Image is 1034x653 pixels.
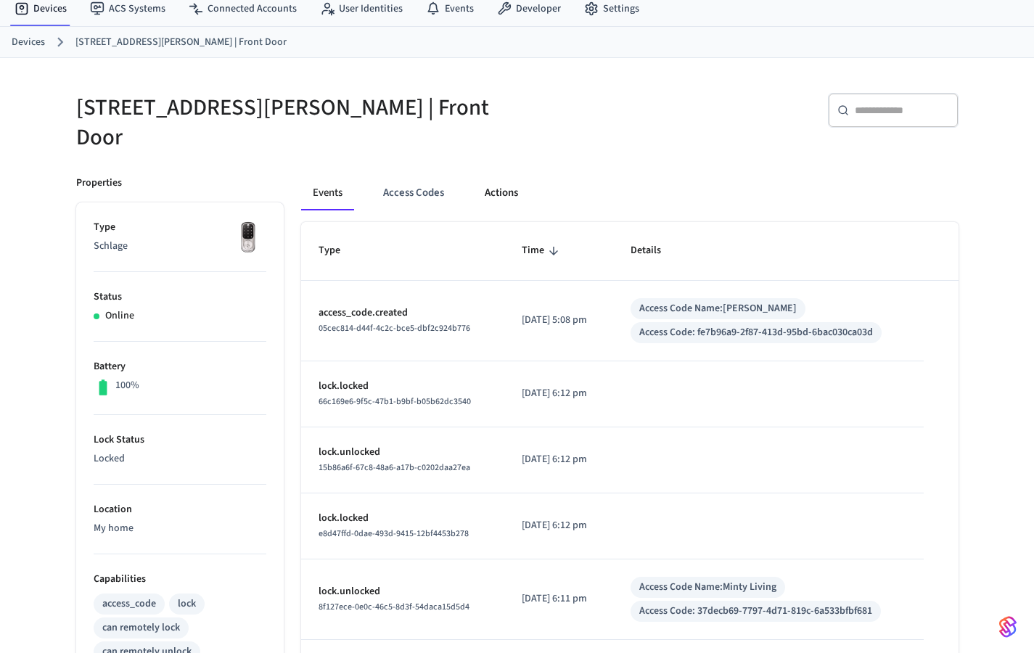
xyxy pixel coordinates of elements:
span: Type [319,239,359,262]
p: [DATE] 5:08 pm [522,313,596,328]
div: Access Code Name: Minty Living [639,580,776,595]
span: 15b86a6f-67c8-48a6-a17b-c0202daa27ea [319,461,470,474]
a: [STREET_ADDRESS][PERSON_NAME] | Front Door [75,35,287,50]
p: lock.unlocked [319,445,487,460]
p: Properties [76,176,122,191]
p: Location [94,502,266,517]
img: SeamLogoGradient.69752ec5.svg [999,615,1017,638]
div: Access Code: fe7b96a9-2f87-413d-95bd-6bac030ca03d [639,325,873,340]
p: lock.locked [319,511,487,526]
p: [DATE] 6:12 pm [522,518,596,533]
span: e8d47ffd-0dae-493d-9415-12bf4453b278 [319,527,469,540]
p: Schlage [94,239,266,254]
div: can remotely lock [102,620,180,636]
button: Actions [473,176,530,210]
span: Details [631,239,680,262]
p: [DATE] 6:11 pm [522,591,596,607]
p: 100% [115,378,139,393]
a: Devices [12,35,45,50]
img: Yale Assure Touchscreen Wifi Smart Lock, Satin Nickel, Front [230,220,266,256]
button: Events [301,176,354,210]
span: Time [522,239,563,262]
p: Online [105,308,134,324]
div: Access Code: 37decb69-7797-4d71-819c-6a533bfbf681 [639,604,872,619]
p: access_code.created [319,305,487,321]
p: lock.locked [319,379,487,394]
p: Type [94,220,266,235]
p: Battery [94,359,266,374]
p: lock.unlocked [319,584,487,599]
span: 05cec814-d44f-4c2c-bce5-dbf2c924b776 [319,322,470,334]
span: 66c169e6-9f5c-47b1-b9bf-b05b62dc3540 [319,395,471,408]
span: 8f127ece-0e0c-46c5-8d3f-54daca15d5d4 [319,601,469,613]
button: Access Codes [372,176,456,210]
div: access_code [102,596,156,612]
p: Status [94,289,266,305]
p: [DATE] 6:12 pm [522,386,596,401]
p: [DATE] 6:12 pm [522,452,596,467]
div: ant example [301,176,959,210]
div: lock [178,596,196,612]
p: Lock Status [94,432,266,448]
p: Locked [94,451,266,467]
p: My home [94,521,266,536]
h5: [STREET_ADDRESS][PERSON_NAME] | Front Door [76,93,509,152]
div: Access Code Name: [PERSON_NAME] [639,301,797,316]
p: Capabilities [94,572,266,587]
